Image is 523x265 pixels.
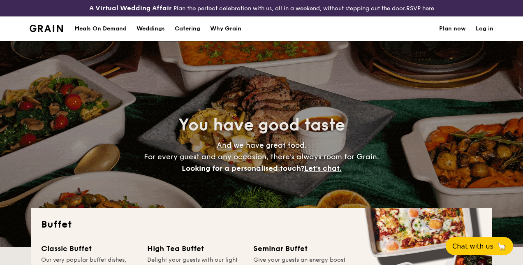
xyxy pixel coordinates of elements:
div: Weddings [137,16,165,41]
h2: Buffet [41,218,482,231]
div: Seminar Buffet [253,243,349,254]
a: Weddings [132,16,170,41]
div: Classic Buffet [41,243,137,254]
a: Catering [170,16,205,41]
div: Plan the perfect celebration with us, all in a weekend, without stepping out the door. [87,3,436,13]
div: Meals On Demand [74,16,127,41]
a: Meals On Demand [69,16,132,41]
span: 🦙 [497,242,507,251]
h4: A Virtual Wedding Affair [89,3,172,13]
div: Why Grain [210,16,241,41]
span: Let's chat. [304,164,342,173]
a: Log in [476,16,493,41]
a: Why Grain [205,16,246,41]
a: RSVP here [406,5,434,12]
button: Chat with us🦙 [446,237,513,255]
h1: Catering [175,16,200,41]
img: Grain [30,25,63,32]
a: Logotype [30,25,63,32]
div: High Tea Buffet [147,243,243,254]
span: Chat with us [452,242,493,250]
a: Plan now [439,16,466,41]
